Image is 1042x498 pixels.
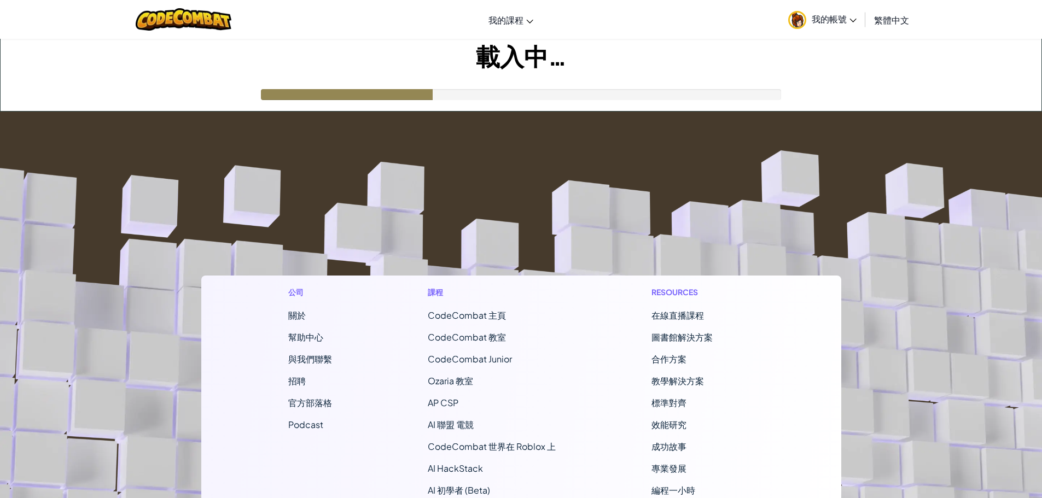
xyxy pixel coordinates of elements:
[651,286,754,298] h1: Resources
[288,419,323,430] a: Podcast
[428,309,506,321] span: CodeCombat 主頁
[812,13,857,25] span: 我的帳號
[874,14,909,26] span: 繁體中文
[651,484,695,496] a: 編程一小時
[428,397,458,408] a: AP CSP
[788,11,806,29] img: avatar
[288,309,306,321] a: 關於
[288,397,332,408] a: 官方部落格
[428,462,483,474] a: AI HackStack
[428,331,506,343] a: CodeCombat 教室
[488,14,523,26] span: 我的課程
[869,5,915,34] a: 繁體中文
[651,353,686,365] a: 合作方案
[1,39,1041,73] h1: 載入中…
[651,375,704,386] a: 教學解決方案
[428,375,473,386] a: Ozaria 教室
[651,397,686,408] a: 標準對齊
[651,419,686,430] a: 效能研究
[651,441,686,452] a: 成功故事
[651,331,713,343] a: 圖書館解決方案
[428,353,512,365] a: CodeCombat Junior
[651,309,704,321] a: 在線直播課程
[428,441,556,452] a: CodeCombat 世界在 Roblox 上
[428,419,474,430] a: AI 聯盟 電競
[288,353,332,365] span: 與我們聯繫
[288,375,306,386] a: 招聘
[783,2,862,37] a: 我的帳號
[651,462,686,474] a: 專業發展
[136,8,231,31] img: CodeCombat logo
[288,331,323,343] a: 幫助中心
[483,5,539,34] a: 我的課程
[428,286,556,298] h1: 課程
[288,286,332,298] h1: 公司
[428,484,490,496] a: AI 初學者 (Beta)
